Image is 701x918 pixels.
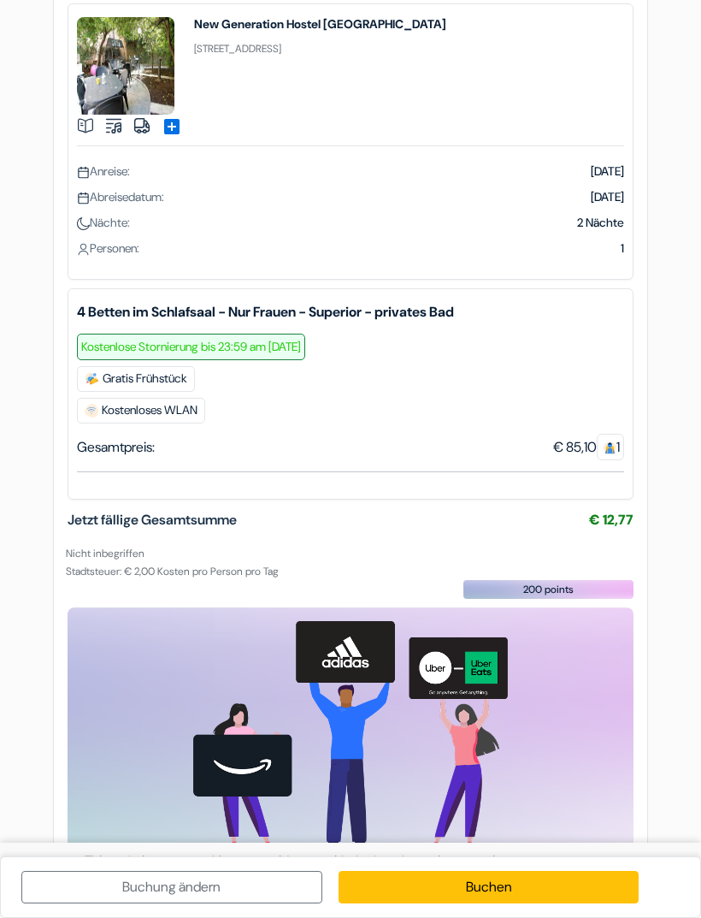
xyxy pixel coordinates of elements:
small: [STREET_ADDRESS] [194,42,281,56]
span: 1 [621,240,624,256]
span: 200 points [523,582,574,597]
div: € 85,10 [553,437,624,458]
span: Kostenloses WLAN [77,398,205,423]
img: guest.svg [604,441,616,454]
b: 4 Betten im Schlafsaal - Nur Frauen - Superior - privates Bad [77,302,624,323]
img: calendar.svg [77,166,90,179]
h4: New Generation Hostel [GEOGRAPHIC_DATA] [194,17,446,31]
img: moon.svg [77,217,90,230]
span: Nächte: [77,215,130,230]
img: calendar.svg [77,192,90,204]
div: Gesamtpreis: [77,437,155,458]
img: free_breakfast.svg [85,372,99,386]
span: [DATE] [591,163,624,179]
p: This website uses cookies to provide you with the best browsing experience. . [9,851,692,872]
span: Abreisedatum: [77,189,164,204]
a: Buchung ändern [21,871,322,903]
img: user_icon.svg [77,243,90,256]
small: Nicht inbegriffen [66,547,144,560]
a: Buchen [339,871,639,903]
img: gift_card_hero_new.png [193,621,508,847]
span: Anreise: [77,163,130,179]
small: Stadtsteuer: € 2,00 Kosten pro Person pro Tag [66,565,279,578]
img: book.svg [77,117,94,134]
a: Privacy Policy. [531,852,615,870]
a: add_box [162,115,182,133]
span: € 12,77 [589,511,633,529]
span: 2 Nächte [577,215,624,230]
span: Gratis Frühstück [77,366,195,392]
span: Jetzt fällige Gesamtsumme [68,511,237,529]
img: music.svg [105,117,122,134]
span: Kostenlose Stornierung bis 23:59 am [DATE] [77,334,305,360]
img: truck.svg [133,117,150,134]
span: add_box [162,116,182,137]
span: [DATE] [591,189,624,204]
span: 1 [597,434,624,460]
img: free_wifi.svg [85,404,98,418]
span: Personen: [77,240,139,256]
